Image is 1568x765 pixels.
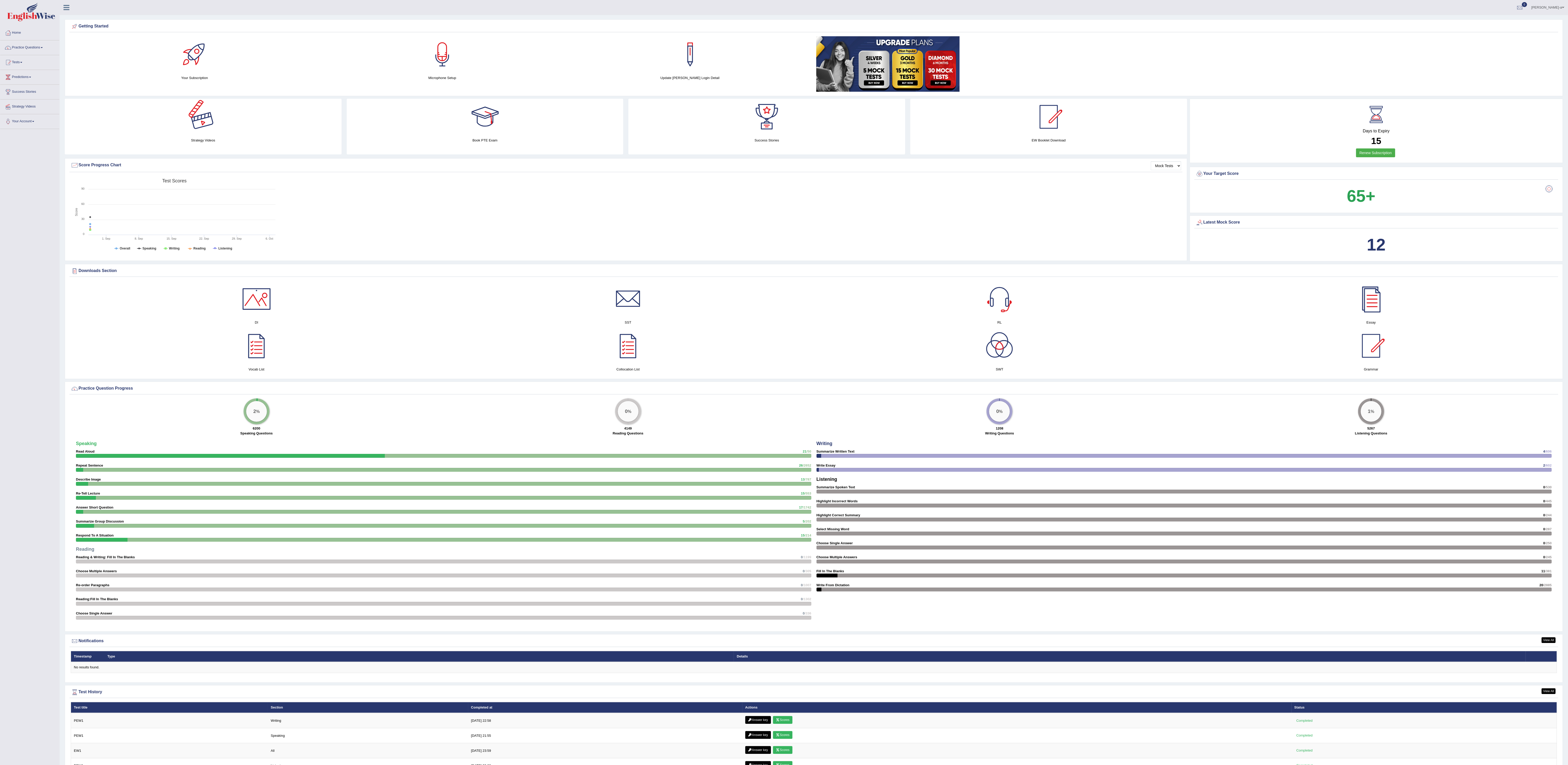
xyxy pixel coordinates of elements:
tspan: Score [75,208,78,216]
strong: Choose Single Answer [817,541,853,545]
strong: 4149 [624,426,632,430]
a: Answer key [745,746,771,754]
div: % [989,401,1010,422]
div: Completed [1294,733,1315,738]
strong: Highlight Incorrect Words [817,499,858,503]
tspan: Overall [120,247,130,250]
big: 1 [1368,409,1371,414]
td: Speaking [268,728,468,743]
label: Writing Questions [985,431,1014,436]
span: 0 [801,597,803,601]
strong: Choose Single Answer [76,611,112,615]
td: PEW1 [71,728,268,743]
span: /336 [805,611,811,615]
text: 60 [81,202,84,205]
div: Practice Question Progress [71,385,1557,392]
span: /445 [1545,499,1552,503]
span: /1742 [803,505,811,509]
div: Your Target Score [1196,170,1557,178]
span: /250 [1545,541,1552,545]
strong: Speaking [76,441,97,446]
td: All [268,743,468,758]
div: Completed [1294,748,1315,753]
div: % [246,401,267,422]
span: 15 [801,491,805,495]
label: Reading Questions [613,431,643,436]
strong: Writing [817,441,833,446]
h4: Collocation List [445,367,811,372]
h4: Update [PERSON_NAME] Login Detail [569,75,811,81]
strong: Write Essay [817,463,835,467]
span: 4 [1543,449,1545,453]
tspan: 6. Oct [266,237,273,240]
strong: Summarize Group Discussion [76,519,124,523]
a: Tests [0,55,59,68]
td: [DATE] 22:58 [468,713,742,728]
tspan: Test scores [162,178,187,183]
b: 65+ [1347,187,1375,205]
span: 0 [1543,499,1545,503]
a: Scores [773,746,792,754]
th: Section [268,702,468,713]
span: 2 [1543,463,1545,467]
text: 90 [81,187,84,190]
div: % [1361,401,1381,422]
th: Test title [71,702,268,713]
tspan: Listening [218,247,232,250]
span: /2885 [1543,583,1552,587]
b: 15 [1371,136,1381,146]
th: Timestamp [71,651,105,662]
strong: Re-Tell Lecture [76,491,100,495]
strong: Reading [76,547,94,552]
th: Status [1292,702,1557,713]
th: Type [105,651,734,662]
span: /50 [806,449,811,453]
a: Strategy Videos [0,99,59,112]
big: 0 [996,409,999,414]
span: /305 [805,569,811,573]
div: Completed [1294,718,1315,723]
label: Listening Questions [1355,431,1387,436]
span: /202 [805,519,811,523]
a: Scores [773,731,792,739]
div: No results found. [74,665,1554,670]
strong: Read Aloud [76,449,95,453]
strong: Repeat Sentence [76,463,103,467]
strong: Reading:Fill In The Blanks [76,597,118,601]
div: Score Progress Chart [71,161,1181,169]
text: 30 [81,217,84,220]
td: PEW1 [71,713,268,728]
h4: Success Stories [628,138,905,143]
tspan: 22. Sep [199,237,209,240]
strong: Answer Short Question [76,505,113,509]
span: 0 [1543,513,1545,517]
strong: 5267 [1367,426,1375,430]
a: View All [1542,688,1556,694]
strong: Fill In The Blanks [817,569,844,573]
span: /1199 [803,555,811,559]
span: 0 [1543,541,1545,545]
div: Notifications [71,637,1557,645]
a: Home [0,26,59,39]
span: /553 [805,491,811,495]
strong: Select Missing Word [817,527,849,531]
strong: Highlight Correct Summary [817,513,860,517]
tspan: 29. Sep [232,237,242,240]
tspan: Reading [193,247,205,250]
tspan: Speaking [143,247,156,250]
span: /214 [805,533,811,537]
span: 26 [799,463,803,467]
span: 0 [803,611,805,615]
td: EW1 [71,743,268,758]
span: 0 [1522,2,1527,7]
span: /1007 [803,583,811,587]
strong: 6200 [253,426,260,430]
a: Renew Subscription [1356,148,1395,157]
span: /245 [1545,555,1552,559]
span: 0 [801,583,803,587]
strong: Choose Multiple Answers [76,569,117,573]
span: 20 [1539,583,1543,587]
img: small5.jpg [816,36,960,92]
div: Downloads Section [71,267,1557,275]
strong: Summarize Written Text [817,449,855,453]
